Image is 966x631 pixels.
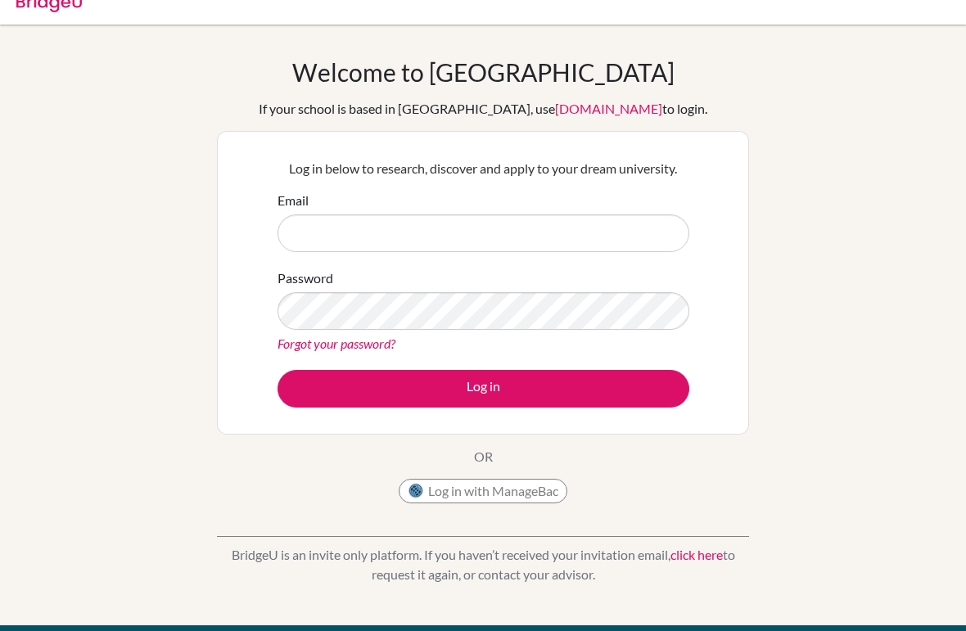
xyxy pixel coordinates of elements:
[278,370,689,408] button: Log in
[278,336,395,351] a: Forgot your password?
[555,101,662,116] a: [DOMAIN_NAME]
[399,479,567,503] button: Log in with ManageBac
[259,99,707,119] div: If your school is based in [GEOGRAPHIC_DATA], use to login.
[292,57,675,87] h1: Welcome to [GEOGRAPHIC_DATA]
[670,547,723,562] a: click here
[278,268,333,288] label: Password
[278,191,309,210] label: Email
[474,447,493,466] p: OR
[217,545,749,584] p: BridgeU is an invite only platform. If you haven’t received your invitation email, to request it ...
[278,159,689,178] p: Log in below to research, discover and apply to your dream university.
